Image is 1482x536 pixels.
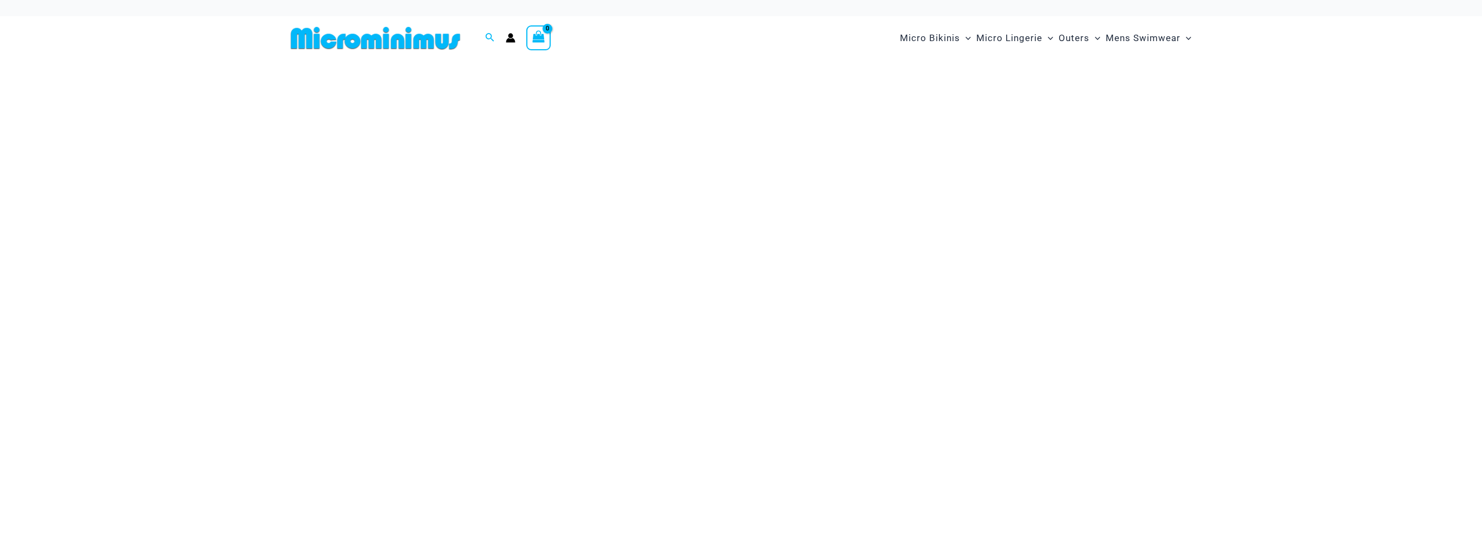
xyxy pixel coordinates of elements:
a: Search icon link [485,31,495,45]
span: Menu Toggle [1180,24,1191,52]
nav: Site Navigation [896,20,1196,56]
a: Account icon link [506,33,515,43]
img: MM SHOP LOGO FLAT [286,26,465,50]
span: Outers [1059,24,1089,52]
span: Menu Toggle [960,24,971,52]
a: Micro LingerieMenu ToggleMenu Toggle [974,22,1056,55]
a: Micro BikinisMenu ToggleMenu Toggle [897,22,974,55]
span: Menu Toggle [1089,24,1100,52]
a: Mens SwimwearMenu ToggleMenu Toggle [1103,22,1194,55]
a: OutersMenu ToggleMenu Toggle [1056,22,1103,55]
span: Menu Toggle [1042,24,1053,52]
span: Micro Bikinis [900,24,960,52]
span: Mens Swimwear [1106,24,1180,52]
a: View Shopping Cart, empty [526,25,551,50]
span: Micro Lingerie [976,24,1042,52]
